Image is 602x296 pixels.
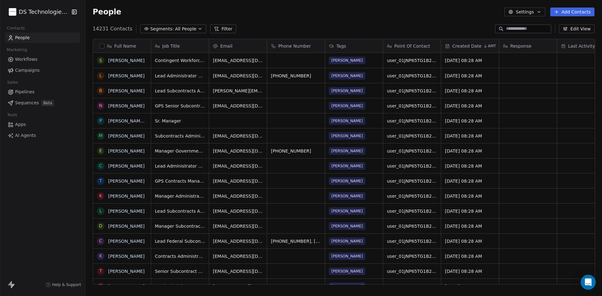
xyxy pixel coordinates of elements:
span: Tags [336,43,346,49]
a: [PERSON_NAME] [108,209,145,214]
span: user_01JNP65TG1B2QY91380CNYX56A [387,268,437,274]
div: C [99,163,102,169]
span: user_01JNP65TG1B2QY91380CNYX56A [387,148,437,154]
button: Settings [504,8,545,16]
span: Campaigns [15,67,40,74]
span: [PERSON_NAME] [329,147,365,155]
div: T [99,178,102,184]
span: [DATE] 08:28 AM [445,253,495,259]
span: Lead Subcontracts Administrator [155,88,205,94]
span: [PERSON_NAME] [329,57,365,64]
span: [EMAIL_ADDRESS][DOMAIN_NAME] [213,133,263,139]
a: Help & Support [46,282,81,287]
span: Subcontracts Administrator [155,133,205,139]
span: [DATE] 08:28 AM [445,178,495,184]
span: GPS Contracts Manager Team Lead- Federal Health [155,178,205,184]
span: Job Title [162,43,180,49]
span: [PERSON_NAME][EMAIL_ADDRESS][DOMAIN_NAME] [213,88,263,94]
span: [PERSON_NAME][EMAIL_ADDRESS][DOMAIN_NAME] [213,283,263,289]
div: Job Title [151,39,209,53]
div: E [99,148,102,154]
span: [EMAIL_ADDRESS][DOMAIN_NAME] [213,73,263,79]
a: [PERSON_NAME] [108,103,145,108]
span: [EMAIL_ADDRESS][DOMAIN_NAME] [213,193,263,199]
div: C [99,238,102,244]
span: Point Of Contact [394,43,430,49]
span: Marketing [4,45,30,55]
a: [PERSON_NAME] [108,224,145,229]
span: [DATE] 08:28 AM [445,88,495,94]
span: [PERSON_NAME] [329,177,365,185]
span: People [93,7,121,17]
span: [DATE] 08:28 AM [445,268,495,274]
span: [DATE] 08:28 AM [445,193,495,199]
span: Response [510,43,531,49]
span: Pipelines [15,89,34,95]
div: Full Name [93,39,151,53]
a: SequencesBeta [5,98,80,108]
span: [PERSON_NAME] [329,237,365,245]
a: [PERSON_NAME] [108,194,145,199]
a: [PERSON_NAME] [108,254,145,259]
span: [EMAIL_ADDRESS][DOMAIN_NAME] [213,148,263,154]
div: K [99,193,102,199]
a: [PERSON_NAME] [108,164,145,169]
span: [EMAIL_ADDRESS][DOMAIN_NAME] [213,238,263,244]
span: [PERSON_NAME] [329,192,365,200]
div: Email [209,39,267,53]
span: Email [220,43,233,49]
span: [DATE] 08:28 AM [445,238,495,244]
span: [PHONE_NUMBER] [271,73,321,79]
span: DS Technologies Inc [19,8,70,16]
div: D [99,223,102,229]
span: user_01JNP65TG1B2QY91380CNYX56A [387,118,437,124]
span: [PERSON_NAME] [329,222,365,230]
span: user_01JNP65TG1B2QY91380CNYX56A [387,103,437,109]
a: [PERSON_NAME], CFCM [108,118,160,123]
span: [DATE] 08:28 AM [445,208,495,214]
span: [EMAIL_ADDRESS][DOMAIN_NAME] [213,178,263,184]
span: [EMAIL_ADDRESS][DOMAIN_NAME] [213,163,263,169]
span: [PERSON_NAME] [329,72,365,80]
button: Filter [210,24,236,33]
span: [DATE] 08:28 AM [445,118,495,124]
span: Tools [4,110,20,120]
span: user_01JNP65TG1B2QY91380CNYX56A [387,88,437,94]
span: user_01JNP65TG1B2QY91380CNYX56A [387,73,437,79]
span: [PERSON_NAME] [329,267,365,275]
span: Help & Support [52,282,81,287]
span: Manager Subcontracts and Purchasing for State Local and Higher Education [155,223,205,229]
span: user_01JNP65TG1B2QY91380CNYX56A [387,208,437,214]
span: [PERSON_NAME] [329,102,365,110]
div: Point Of Contact [383,39,441,53]
span: user_01JNP65TG1B2QY91380CNYX56A [387,238,437,244]
a: [PERSON_NAME] [108,73,145,78]
span: [PHONE_NUMBER] [271,148,321,154]
span: Contracts Administrator Manager [155,253,205,259]
span: [DATE] 08:28 AM [445,103,495,109]
span: [PHONE_NUMBER], [PHONE_NUMBER] [271,238,321,244]
a: Campaigns [5,65,80,75]
span: [DATE] 08:28 AM [445,57,495,64]
div: M [99,132,103,139]
span: 14231 Contacts [93,25,133,33]
span: Senior Subcontract Administrator [155,268,205,274]
span: Full Name [114,43,136,49]
span: [DATE] 08:28 AM [445,163,495,169]
a: [PERSON_NAME] [108,148,145,153]
span: [PERSON_NAME] [329,87,365,95]
span: Lead Subcontracts Administrator [155,208,205,214]
span: Phone Number [278,43,311,49]
span: [PERSON_NAME] [329,132,365,140]
span: Lead Administrator GPS Subcontracts [155,73,205,79]
span: AMT [488,44,496,49]
div: grid [93,53,151,285]
span: Lead Federal Subcontracts Administrator [155,238,205,244]
a: [PERSON_NAME] [108,284,145,289]
a: [PERSON_NAME] [108,58,145,63]
div: L [99,72,102,79]
span: user_01JNP65TG1B2QY91380CNYX56A [387,223,437,229]
a: [PERSON_NAME] [108,88,145,93]
span: Lead Administrator GPS Subcontracts [155,163,205,169]
div: E [99,283,102,289]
